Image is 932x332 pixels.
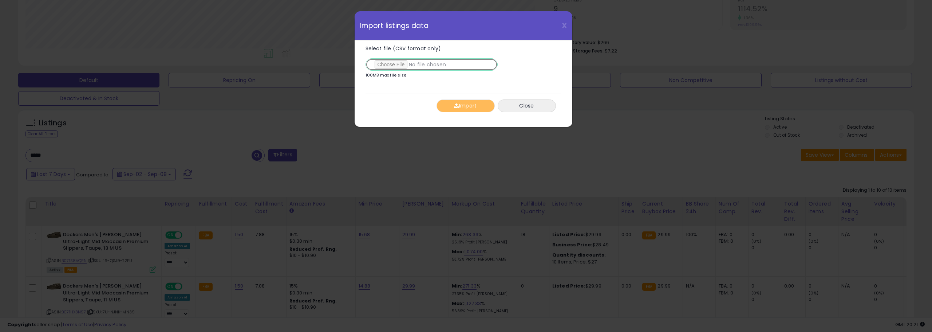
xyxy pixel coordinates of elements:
[498,99,556,112] button: Close
[366,45,441,52] span: Select file (CSV format only)
[360,22,429,29] span: Import listings data
[562,20,567,31] span: X
[437,99,495,112] button: Import
[366,73,407,77] p: 100MB max file size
